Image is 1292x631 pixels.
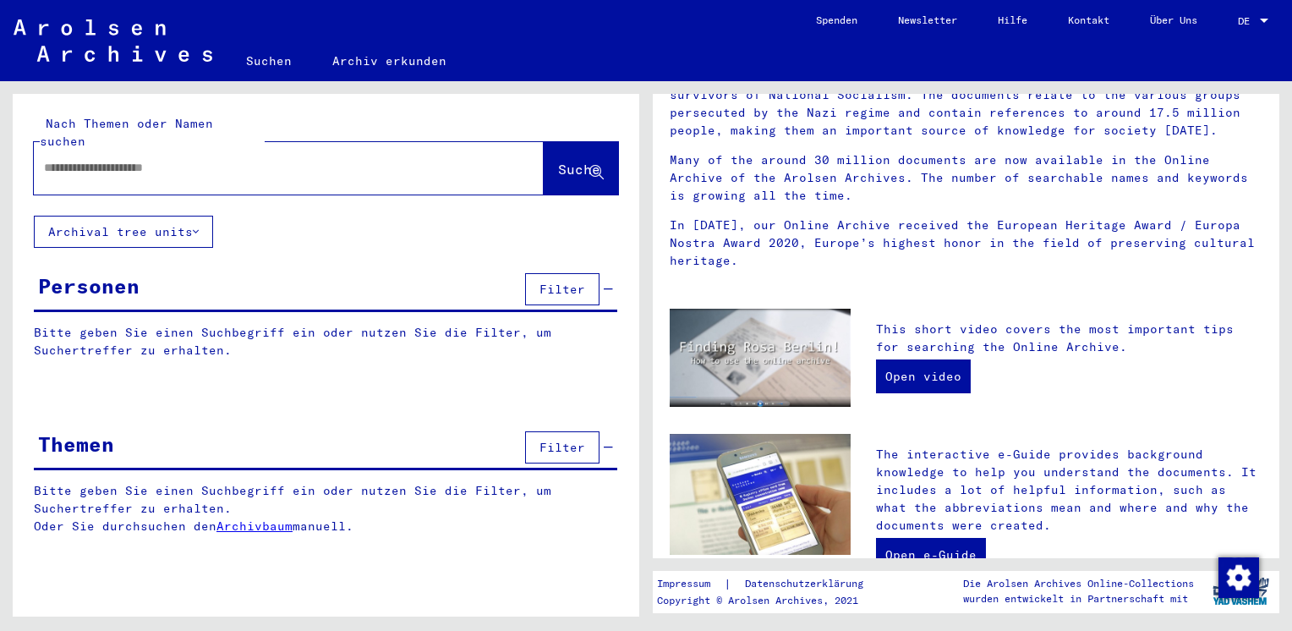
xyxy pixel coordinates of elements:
[1209,570,1273,612] img: yv_logo.png
[963,591,1194,606] p: wurden entwickelt in Partnerschaft mit
[876,538,986,572] a: Open e-Guide
[14,19,212,62] img: Arolsen_neg.svg
[38,429,114,459] div: Themen
[670,309,851,407] img: video.jpg
[1238,15,1256,27] span: DE
[34,324,617,359] p: Bitte geben Sie einen Suchbegriff ein oder nutzen Sie die Filter, um Suchertreffer zu erhalten.
[731,575,884,593] a: Datenschutzerklärung
[876,446,1262,535] p: The interactive e-Guide provides background knowledge to help you understand the documents. It in...
[34,216,213,248] button: Archival tree units
[226,41,312,81] a: Suchen
[544,142,618,195] button: Suche
[216,519,293,534] a: Archivbaum
[525,431,599,464] button: Filter
[34,482,618,535] p: Bitte geben Sie einen Suchbegriff ein oder nutzen Sie die Filter, um Suchertreffer zu erhalten. O...
[876,359,971,393] a: Open video
[312,41,467,81] a: Archiv erkunden
[38,271,140,301] div: Personen
[539,440,585,455] span: Filter
[657,593,884,608] p: Copyright © Arolsen Archives, 2021
[670,217,1262,270] p: In [DATE], our Online Archive received the European Heritage Award / Europa Nostra Award 2020, Eu...
[40,116,213,149] mat-label: Nach Themen oder Namen suchen
[670,434,851,555] img: eguide.jpg
[963,576,1194,591] p: Die Arolsen Archives Online-Collections
[670,151,1262,205] p: Many of the around 30 million documents are now available in the Online Archive of the Arolsen Ar...
[1218,557,1259,598] img: Change consent
[558,161,600,178] span: Suche
[876,321,1262,356] p: This short video covers the most important tips for searching the Online Archive.
[670,51,1262,140] p: The Arolsen Archives are an international center on Nazi [MEDICAL_DATA] with the world’s most ext...
[657,575,884,593] div: |
[525,273,599,305] button: Filter
[539,282,585,297] span: Filter
[657,575,724,593] a: Impressum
